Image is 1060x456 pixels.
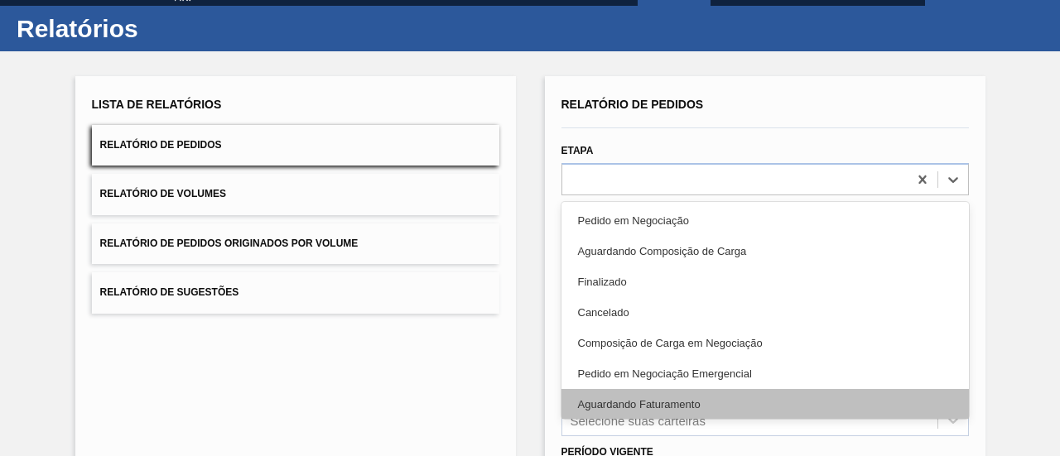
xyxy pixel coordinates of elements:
[92,174,499,214] button: Relatório de Volumes
[578,214,689,227] font: Pedido em Negociação
[92,223,499,264] button: Relatório de Pedidos Originados por Volume
[100,139,222,151] font: Relatório de Pedidos
[578,306,629,319] font: Cancelado
[561,98,704,111] font: Relatório de Pedidos
[578,337,763,349] font: Composição de Carga em Negociação
[92,272,499,313] button: Relatório de Sugestões
[561,145,594,156] font: Etapa
[571,413,706,427] font: Selecione suas carteiras
[578,245,747,257] font: Aguardando Composição de Carga
[100,189,226,200] font: Relatório de Volumes
[100,238,359,249] font: Relatório de Pedidos Originados por Volume
[578,276,627,288] font: Finalizado
[100,287,239,299] font: Relatório de Sugestões
[92,98,222,111] font: Lista de Relatórios
[578,398,701,410] font: Aguardando Faturamento
[17,15,138,42] font: Relatórios
[92,125,499,166] button: Relatório de Pedidos
[578,367,752,380] font: Pedido em Negociação Emergencial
